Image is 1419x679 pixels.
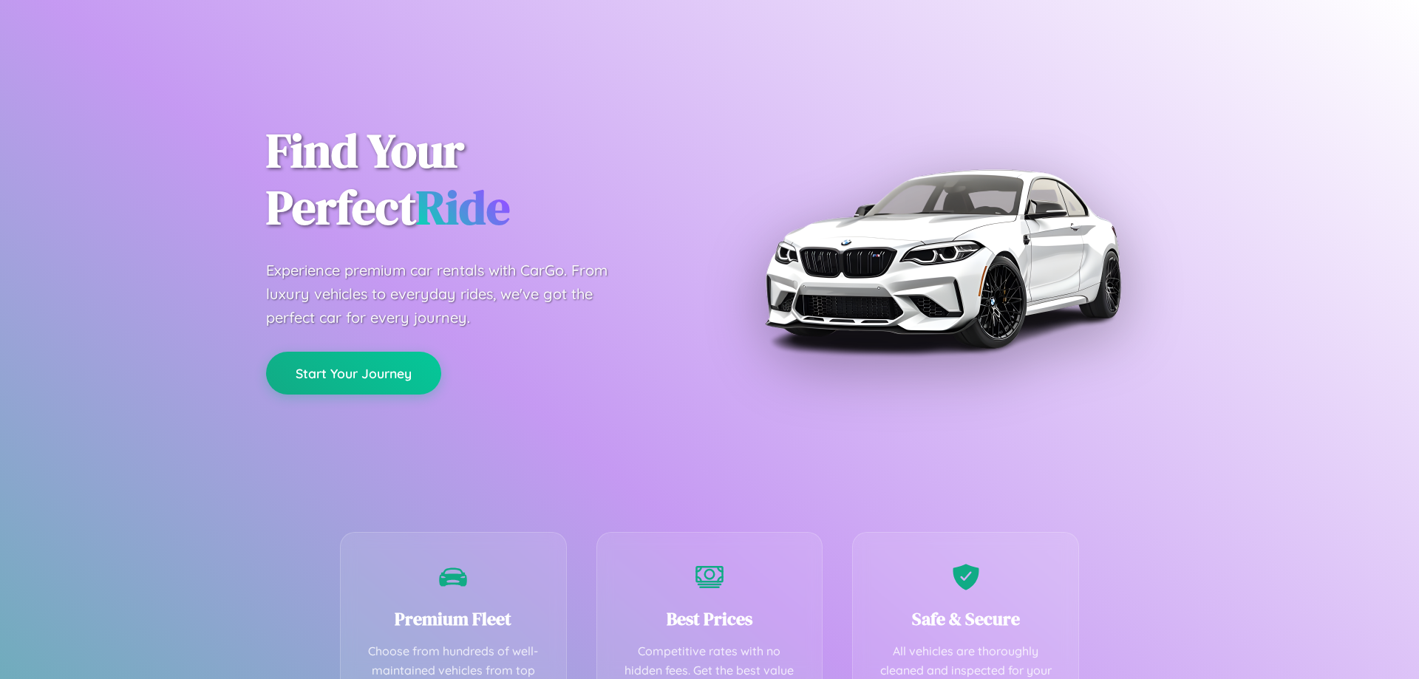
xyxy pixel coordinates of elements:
[266,352,441,395] button: Start Your Journey
[619,607,800,631] h3: Best Prices
[266,259,636,330] p: Experience premium car rentals with CarGo. From luxury vehicles to everyday rides, we've got the ...
[363,607,544,631] h3: Premium Fleet
[416,175,510,239] span: Ride
[266,123,687,236] h1: Find Your Perfect
[875,607,1056,631] h3: Safe & Secure
[758,74,1127,443] img: Premium BMW car rental vehicle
